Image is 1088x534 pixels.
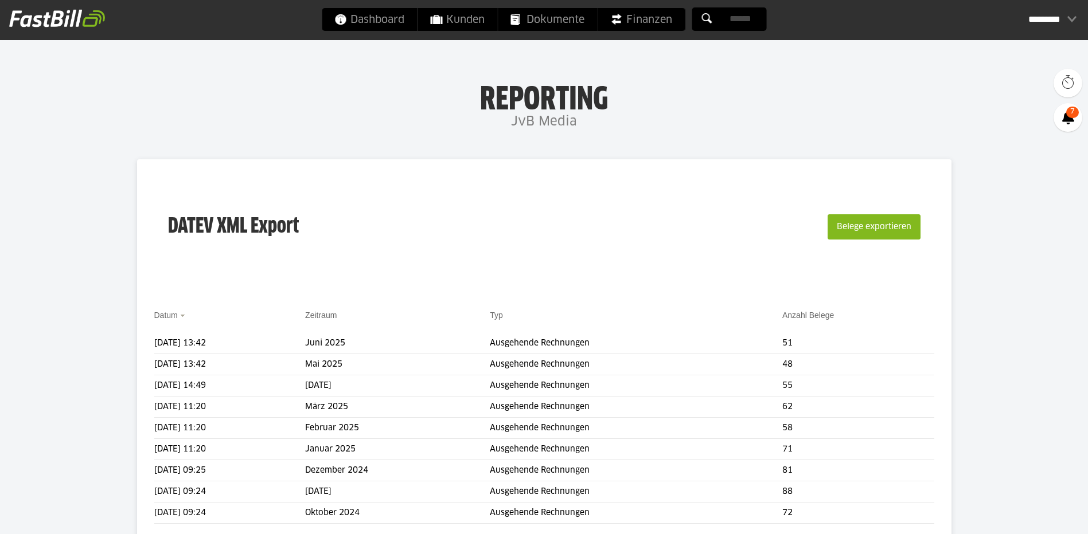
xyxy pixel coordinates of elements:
td: Oktober 2024 [305,502,490,524]
a: Zeitraum [305,311,337,320]
h1: Reporting [115,81,973,111]
td: 48 [782,354,934,375]
a: Dashboard [322,8,417,31]
td: 71 [782,439,934,460]
td: [DATE] 09:24 [154,502,306,524]
span: 7 [1066,107,1079,118]
td: [DATE] 09:24 [154,481,306,502]
td: Januar 2025 [305,439,490,460]
td: [DATE] 09:25 [154,460,306,481]
span: Dokumente [510,8,584,31]
td: Ausgehende Rechnungen [490,502,782,524]
a: Dokumente [498,8,597,31]
a: Typ [490,311,503,320]
td: Ausgehende Rechnungen [490,375,782,396]
a: Finanzen [598,8,685,31]
img: fastbill_logo_white.png [9,9,105,28]
span: Dashboard [334,8,404,31]
td: Mai 2025 [305,354,490,375]
td: 58 [782,418,934,439]
td: Februar 2025 [305,418,490,439]
span: Finanzen [610,8,672,31]
h3: DATEV XML Export [168,190,299,264]
td: Ausgehende Rechnungen [490,460,782,481]
td: Juni 2025 [305,333,490,354]
td: Ausgehende Rechnungen [490,333,782,354]
a: Datum [154,311,178,320]
td: [DATE] 13:42 [154,333,306,354]
td: Ausgehende Rechnungen [490,354,782,375]
a: Anzahl Belege [782,311,834,320]
td: Ausgehende Rechnungen [490,396,782,418]
button: Belege exportieren [828,214,921,239]
td: 81 [782,460,934,481]
td: März 2025 [305,396,490,418]
td: [DATE] [305,375,490,396]
a: 7 [1054,103,1082,132]
td: [DATE] 14:49 [154,375,306,396]
img: sort_desc.gif [180,315,188,317]
td: Ausgehende Rechnungen [490,418,782,439]
td: [DATE] 13:42 [154,354,306,375]
td: 55 [782,375,934,396]
td: 51 [782,333,934,354]
span: Kunden [430,8,485,31]
td: 72 [782,502,934,524]
td: [DATE] 11:20 [154,439,306,460]
td: 88 [782,481,934,502]
td: 62 [782,396,934,418]
td: Ausgehende Rechnungen [490,481,782,502]
a: Kunden [418,8,497,31]
td: Ausgehende Rechnungen [490,439,782,460]
td: Dezember 2024 [305,460,490,481]
td: [DATE] [305,481,490,502]
td: [DATE] 11:20 [154,418,306,439]
td: [DATE] 11:20 [154,396,306,418]
iframe: Öffnet ein Widget, in dem Sie weitere Informationen finden [1000,500,1077,528]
